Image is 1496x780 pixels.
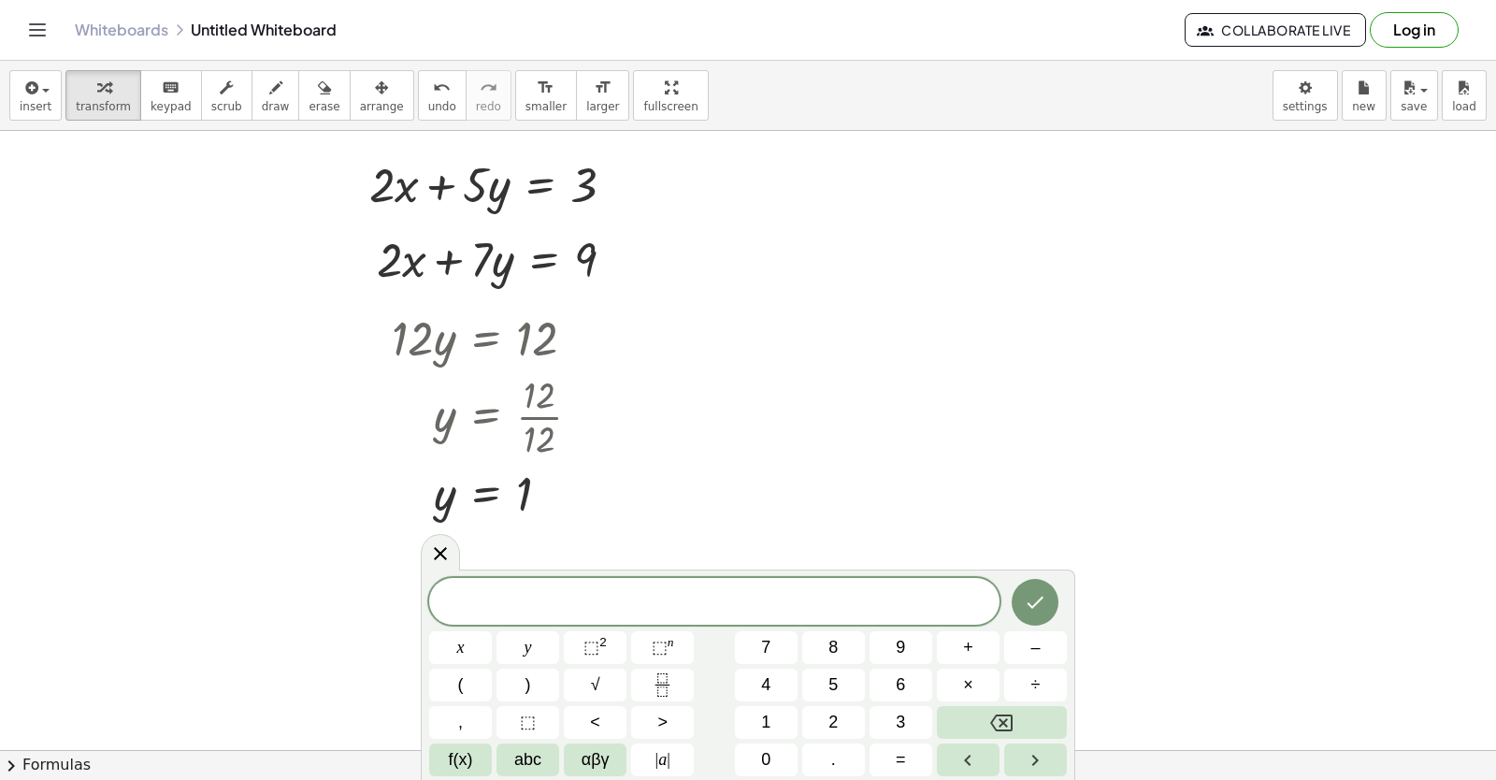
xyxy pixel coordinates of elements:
[496,744,559,776] button: Alphabet
[657,710,668,735] span: >
[761,635,770,660] span: 7
[896,672,905,698] span: 6
[458,672,464,698] span: (
[633,70,708,121] button: fullscreen
[429,744,492,776] button: Functions
[457,635,465,660] span: x
[458,710,463,735] span: ,
[937,669,1000,701] button: Times
[735,631,798,664] button: 7
[582,747,610,773] span: αβγ
[1452,100,1476,113] span: load
[870,744,932,776] button: Equals
[1401,100,1427,113] span: save
[937,744,1000,776] button: Left arrow
[655,747,670,773] span: a
[937,706,1067,739] button: Backspace
[583,638,599,657] span: ⬚
[1352,100,1375,113] span: new
[525,672,531,698] span: )
[515,70,577,121] button: format_sizesmaller
[564,744,626,776] button: Greek alphabet
[1370,12,1459,48] button: Log in
[9,70,62,121] button: insert
[828,710,838,735] span: 2
[480,77,497,99] i: redo
[896,635,905,660] span: 9
[429,669,492,701] button: (
[496,631,559,664] button: y
[594,77,611,99] i: format_size
[537,77,554,99] i: format_size
[1004,669,1067,701] button: Divide
[1283,100,1328,113] span: settings
[870,706,932,739] button: 3
[1442,70,1487,121] button: load
[1004,744,1067,776] button: Right arrow
[1185,13,1366,47] button: Collaborate Live
[360,100,404,113] span: arrange
[1390,70,1438,121] button: save
[429,706,492,739] button: ,
[151,100,192,113] span: keypad
[525,100,567,113] span: smaller
[140,70,202,121] button: keyboardkeypad
[564,631,626,664] button: Squared
[162,77,180,99] i: keyboard
[631,744,694,776] button: Absolute value
[802,631,865,664] button: 8
[802,744,865,776] button: .
[1031,672,1041,698] span: ÷
[20,100,51,113] span: insert
[428,100,456,113] span: undo
[599,635,607,649] sup: 2
[350,70,414,121] button: arrange
[211,100,242,113] span: scrub
[1004,631,1067,664] button: Minus
[802,706,865,739] button: 2
[252,70,300,121] button: draw
[418,70,467,121] button: undoundo
[631,631,694,664] button: Superscript
[520,710,536,735] span: ⬚
[761,672,770,698] span: 4
[963,635,973,660] span: +
[514,747,541,773] span: abc
[896,747,906,773] span: =
[735,744,798,776] button: 0
[591,672,600,698] span: √
[75,21,168,39] a: Whiteboards
[576,70,629,121] button: format_sizelarger
[735,669,798,701] button: 4
[896,710,905,735] span: 3
[586,100,619,113] span: larger
[298,70,350,121] button: erase
[476,100,501,113] span: redo
[761,710,770,735] span: 1
[631,669,694,701] button: Fraction
[802,669,865,701] button: 5
[262,100,290,113] span: draw
[1012,579,1058,626] button: Done
[496,706,559,739] button: Placeholder
[963,672,973,698] span: ×
[65,70,141,121] button: transform
[466,70,511,121] button: redoredo
[761,747,770,773] span: 0
[655,750,659,769] span: |
[828,672,838,698] span: 5
[76,100,131,113] span: transform
[831,747,836,773] span: .
[433,77,451,99] i: undo
[631,706,694,739] button: Greater than
[668,635,674,649] sup: n
[870,669,932,701] button: 6
[525,635,532,660] span: y
[1342,70,1387,121] button: new
[449,747,473,773] span: f(x)
[564,669,626,701] button: Square root
[667,750,670,769] span: |
[496,669,559,701] button: )
[309,100,339,113] span: erase
[735,706,798,739] button: 1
